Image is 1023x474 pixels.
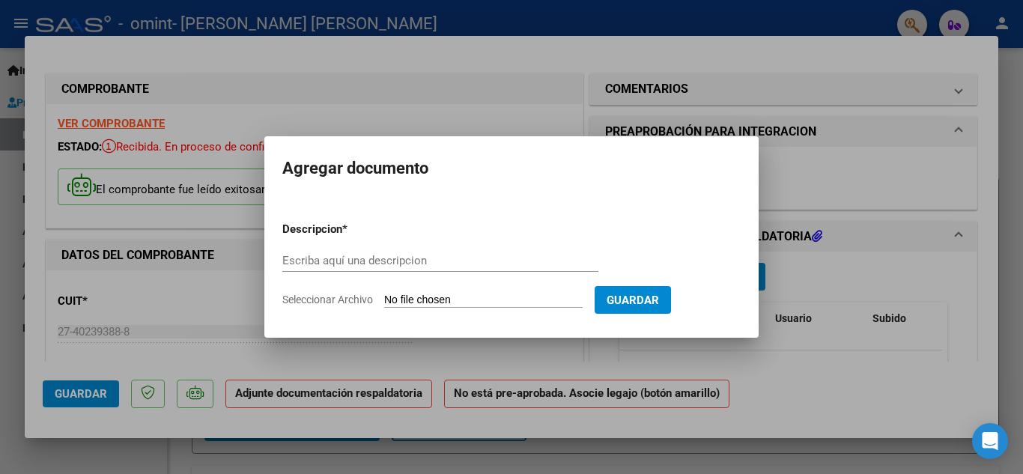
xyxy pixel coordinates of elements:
span: Seleccionar Archivo [282,294,373,306]
span: Guardar [607,294,659,307]
h2: Agregar documento [282,154,741,183]
button: Guardar [595,286,671,314]
div: Open Intercom Messenger [972,423,1008,459]
p: Descripcion [282,221,420,238]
